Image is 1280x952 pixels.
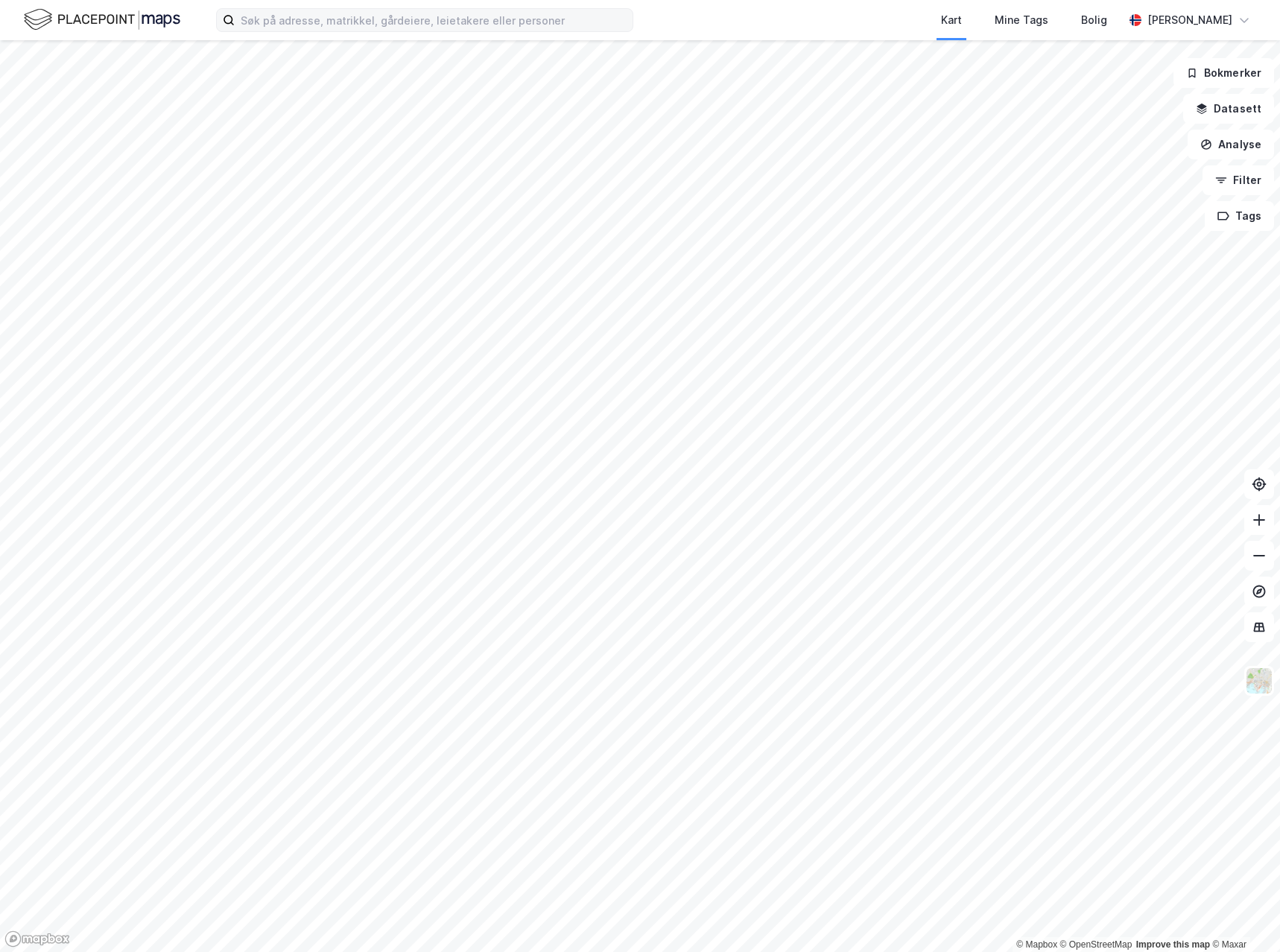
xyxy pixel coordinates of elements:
[1205,880,1280,952] iframe: Chat Widget
[995,11,1048,29] div: Mine Tags
[1081,11,1107,29] div: Bolig
[941,11,962,29] div: Kart
[235,9,633,31] input: Søk på adresse, matrikkel, gårdeiere, leietakere eller personer
[1147,11,1232,29] div: [PERSON_NAME]
[24,7,180,33] img: logo.f888ab2527a4732fd821a326f86c7f29.svg
[1205,880,1280,952] div: Kontrollprogram for chat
